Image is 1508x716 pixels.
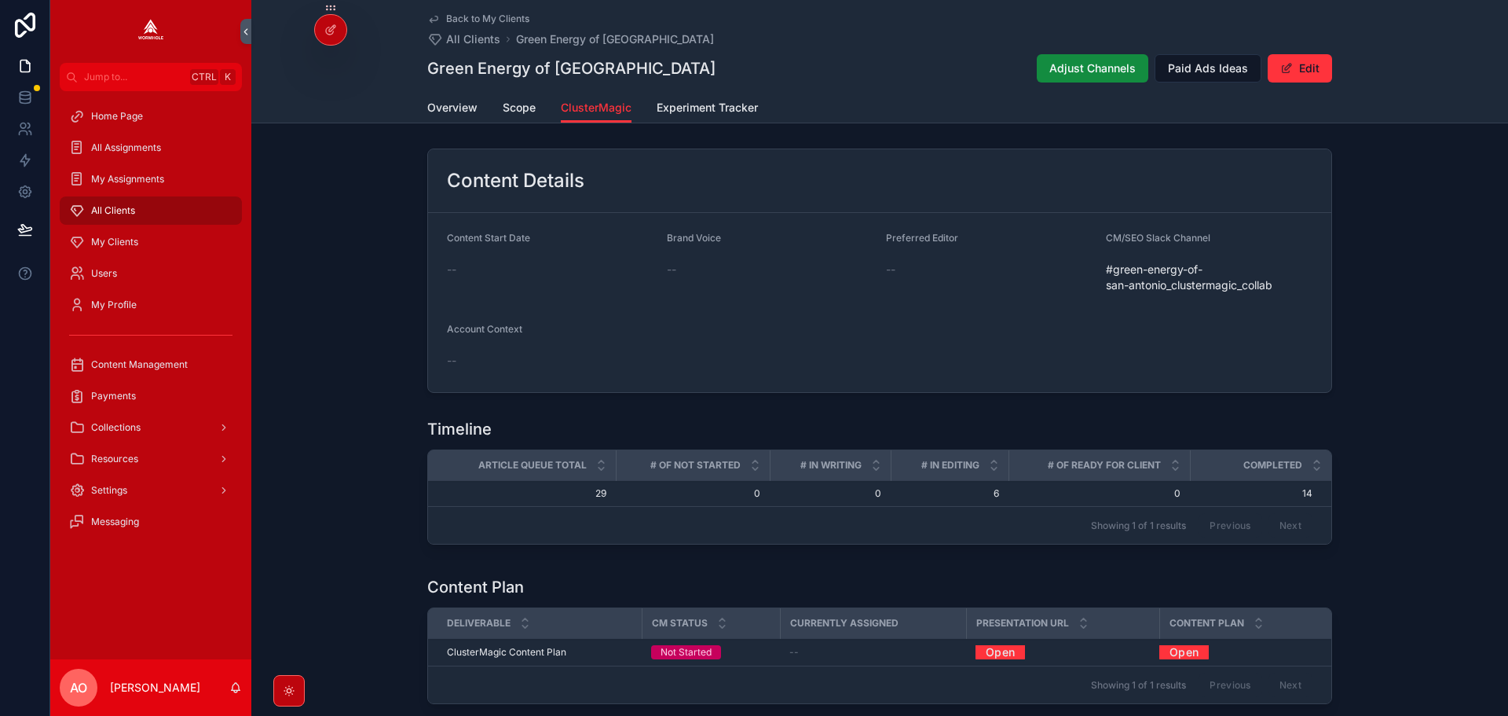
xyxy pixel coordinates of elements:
[447,353,456,369] span: --
[447,646,566,659] span: ClusterMagic Content Plan
[921,459,979,472] span: # in Editing
[60,445,242,473] a: Resources
[1155,54,1261,83] button: Paid Ads Ideas
[447,232,530,244] span: Content Start Date
[1106,232,1210,244] span: CM/SEO Slack Channel
[1048,459,1161,472] span: # of Ready for Client
[110,680,200,696] p: [PERSON_NAME]
[561,94,631,123] a: ClusterMagic
[60,228,242,256] a: My Clients
[779,487,881,500] span: 0
[650,459,741,472] span: # of Not Started
[561,100,631,116] span: ClusterMagic
[60,351,242,379] a: Content Management
[657,100,758,116] span: Experiment Tracker
[447,323,522,335] span: Account Context
[800,459,862,472] span: # in Writing
[138,19,163,44] img: App logo
[427,57,716,79] h1: Green Energy of [GEOGRAPHIC_DATA]
[427,418,492,440] h1: Timeline
[657,94,758,125] a: Experiment Tracker
[447,262,456,277] span: --
[900,487,999,500] span: 6
[447,617,511,630] span: Deliverable
[975,645,1150,659] a: Open
[1268,54,1332,83] button: Edit
[447,487,606,500] span: 29
[1168,61,1248,76] span: Paid Ads Ideas
[427,13,529,25] a: Back to My Clients
[91,358,188,371] span: Content Management
[447,646,632,659] a: ClusterMagic Content Plan
[60,134,242,162] a: All Assignments
[478,459,587,472] span: Article Queue Total
[60,63,242,91] button: Jump to...CtrlK
[886,262,895,277] span: --
[789,646,957,659] a: --
[789,646,799,659] span: --
[91,421,141,434] span: Collections
[427,100,478,116] span: Overview
[625,487,760,500] span: 0
[1159,640,1209,664] a: Open
[427,94,478,125] a: Overview
[91,390,136,402] span: Payments
[667,262,676,277] span: --
[1018,487,1180,500] span: 0
[60,165,242,193] a: My Assignments
[427,576,524,598] h1: Content Plan
[1159,645,1312,659] a: Open
[91,267,117,280] span: Users
[91,453,138,465] span: Resources
[60,476,242,505] a: Settings
[1106,262,1313,293] span: #green-energy-of-san-antonio_clustermagic_collab
[446,13,529,25] span: Back to My Clients
[446,31,500,47] span: All Clients
[70,678,87,697] span: AO
[60,291,242,319] a: My Profile
[1037,54,1148,83] button: Adjust Channels
[50,91,251,556] div: scrollable content
[975,640,1025,664] a: Open
[91,484,127,497] span: Settings
[91,141,161,154] span: All Assignments
[661,645,712,659] div: Not Started
[1091,520,1186,532] span: Showing 1 of 1 results
[190,69,218,85] span: Ctrl
[221,71,234,83] span: K
[427,31,500,47] a: All Clients
[976,617,1069,630] span: Presentation URL
[503,94,536,125] a: Scope
[91,110,143,123] span: Home Page
[1049,61,1136,76] span: Adjust Channels
[91,236,138,248] span: My Clients
[1169,617,1244,630] span: Content Plan
[60,259,242,288] a: Users
[516,31,714,47] a: Green Energy of [GEOGRAPHIC_DATA]
[91,204,135,217] span: All Clients
[886,232,958,244] span: Preferred Editor
[60,196,242,225] a: All Clients
[503,100,536,116] span: Scope
[84,71,184,83] span: Jump to...
[91,516,139,528] span: Messaging
[91,173,164,185] span: My Assignments
[1190,487,1312,500] span: 14
[60,508,242,536] a: Messaging
[667,232,721,244] span: Brand Voice
[651,645,770,659] a: Not Started
[652,617,708,630] span: CM Status
[1243,459,1302,472] span: Completed
[790,617,899,630] span: Currently Assigned
[91,299,137,311] span: My Profile
[60,382,242,410] a: Payments
[60,102,242,130] a: Home Page
[447,168,584,193] h2: Content Details
[1091,679,1186,692] span: Showing 1 of 1 results
[60,413,242,442] a: Collections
